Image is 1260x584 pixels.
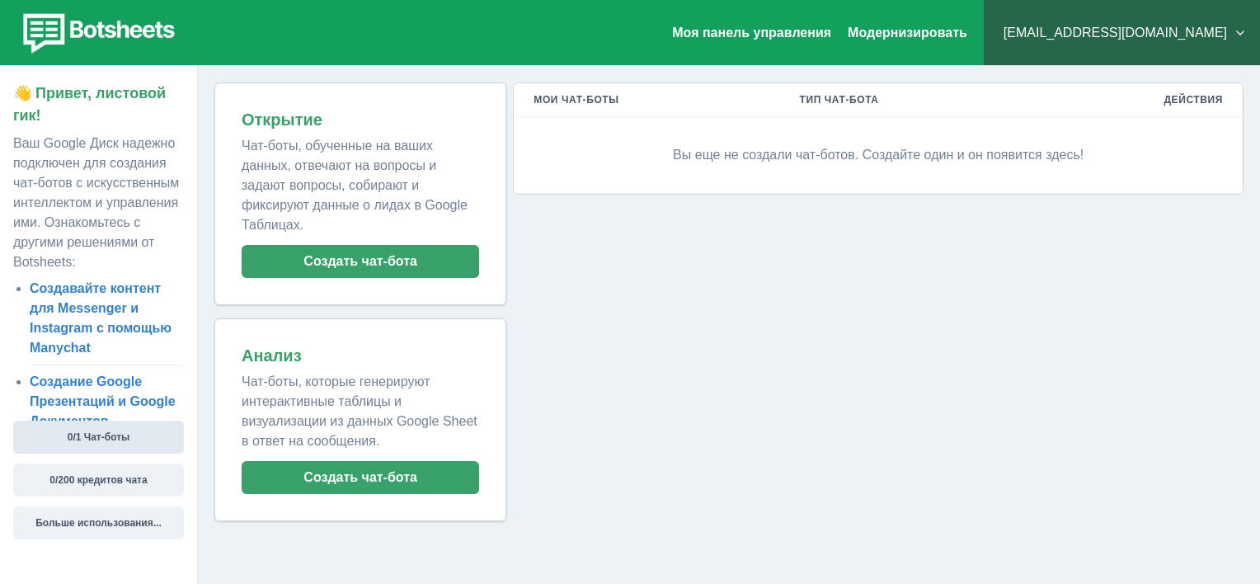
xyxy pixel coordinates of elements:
[13,421,184,454] button: 0/1 Чат-боты
[997,16,1247,49] button: [EMAIL_ADDRESS][DOMAIN_NAME]
[848,26,967,40] a: Модернизировать
[672,26,831,40] a: Моя панель управления
[242,365,479,451] p: Чат-боты, которые генерируют интерактивные таблицы и визуализации из данных Google Sheet в ответ ...
[779,83,1032,117] th: Тип чат-бота
[13,10,180,56] img: botsheets-logo.png
[242,461,479,494] button: Создать чат-бота
[30,281,172,355] a: Создавайте контент для Messenger и Instagram с помощью Manychat
[30,374,176,428] a: Создание Google Презентаций и Google Документов
[13,506,184,539] button: Больше использования...
[13,127,184,272] p: Ваш Google Диск надежно подключен для создания чат-ботов с искусственным интеллектом и управления...
[242,346,479,365] h2: Анализ
[13,464,184,497] button: 0/200 кредитов чата
[534,130,1223,180] p: Вы еще не создали чат-ботов. Создайте один и он появится здесь!
[242,130,479,235] p: Чат-боты, обученные на ваших данных, отвечают на вопросы и задают вопросы, собирают и фиксируют д...
[1032,83,1243,117] th: Действия
[242,245,479,278] button: Создать чат-бота
[13,82,184,127] p: 👋 Привет, листовой гик!
[514,83,779,117] th: Мои чат-боты
[242,110,479,130] h2: Открытие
